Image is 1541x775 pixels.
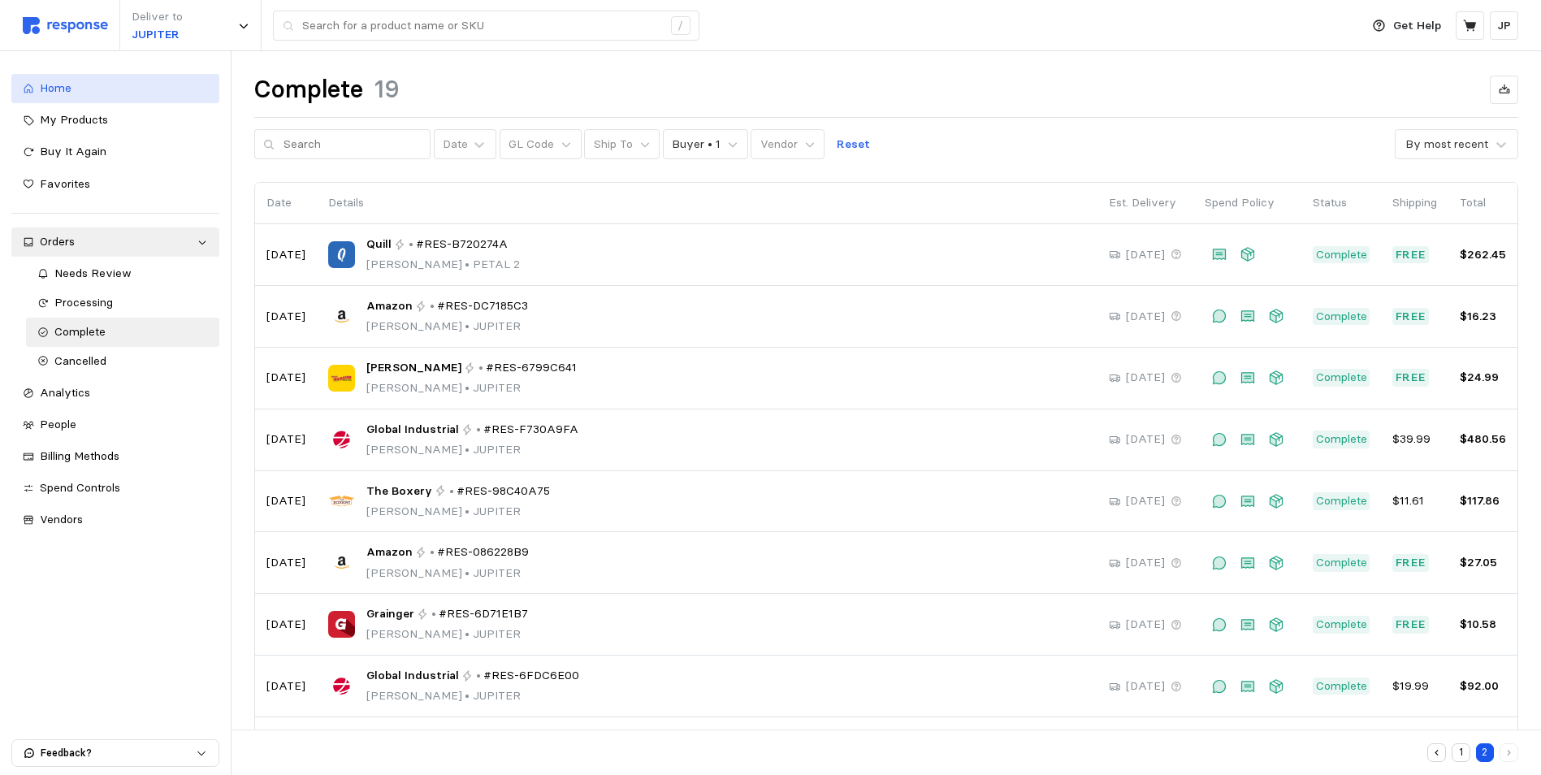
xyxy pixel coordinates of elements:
p: [PERSON_NAME] JUPITER [366,379,578,397]
a: Analytics [11,379,219,408]
p: • [478,359,483,377]
p: [PERSON_NAME] JUPITER [366,565,530,582]
p: Complete [1316,678,1367,695]
h1: Complete [254,74,363,106]
span: #RES-6799C641 [486,359,577,377]
span: Vendors [40,512,83,526]
a: Needs Review [26,259,219,288]
p: Spend Policy [1205,194,1290,212]
p: [PERSON_NAME] JUPITER [366,626,529,643]
p: • [430,297,435,315]
a: Vendors [11,505,219,535]
img: Global Industrial [328,673,355,699]
p: [DATE] [1126,616,1165,634]
span: Complete [54,324,106,339]
button: Ship To [584,129,660,160]
span: • [462,380,473,395]
span: • [462,442,473,457]
span: • [462,504,473,518]
a: Buy It Again [11,137,219,167]
p: [DATE] [266,492,305,510]
p: Shipping [1392,194,1437,212]
div: Date [443,136,468,153]
input: Search for a product name or SKU [302,11,662,41]
h1: 19 [374,74,400,106]
p: [PERSON_NAME] JUPITER [366,503,551,521]
p: Feedback? [41,746,196,760]
p: Complete [1316,431,1367,448]
a: My Products [11,106,219,135]
span: • [462,257,473,271]
p: [DATE] [1126,431,1165,448]
img: W.B. Mason [328,365,355,392]
p: Free [1396,308,1426,326]
a: Cancelled [26,347,219,376]
span: #RES-6D71E1B7 [439,605,528,623]
span: Buy It Again [40,144,106,158]
p: Vendor [760,136,798,154]
span: Global Industrial [366,667,459,685]
span: Grainger [366,605,414,623]
a: Billing Methods [11,442,219,471]
span: #RES-DC7185C3 [437,297,528,315]
p: • [409,236,413,253]
img: Quill [328,241,355,268]
img: svg%3e [23,17,108,34]
p: [DATE] [266,431,305,448]
p: [DATE] [1126,246,1165,264]
p: [PERSON_NAME] JUPITER [366,687,580,705]
span: Analytics [40,385,90,400]
p: JP [1497,17,1511,35]
p: [PERSON_NAME] PETAL 2 [366,256,520,274]
span: Home [40,80,71,95]
span: • [462,318,473,333]
img: Global Industrial [328,426,355,452]
img: Amazon [328,303,355,330]
p: • [431,605,436,623]
span: [PERSON_NAME] [366,359,461,377]
p: Est. Delivery [1109,194,1182,212]
p: GL Code [509,136,554,154]
span: #RES-B720274A [416,236,508,253]
span: Processing [54,295,113,310]
p: $27.05 [1460,554,1506,572]
a: Home [11,74,219,103]
p: $39.99 [1392,431,1437,448]
p: Status [1313,194,1370,212]
p: [PERSON_NAME] JUPITER [366,318,529,336]
span: Cancelled [54,353,106,368]
button: 1 [1452,743,1470,762]
a: People [11,410,219,439]
span: Quill [366,236,392,253]
p: • [449,483,454,500]
p: Complete [1316,308,1367,326]
p: Complete [1316,369,1367,387]
p: Deliver to [132,8,183,26]
span: #RES-F730A9FA [483,421,578,439]
p: $262.45 [1460,246,1506,264]
p: [DATE] [266,554,305,572]
span: Amazon [366,297,413,315]
p: [DATE] [266,369,305,387]
input: Search [284,130,422,159]
a: Processing [26,288,219,318]
p: $10.58 [1460,616,1506,634]
div: / [671,16,690,36]
p: Buyer • 1 [672,136,721,154]
p: [DATE] [1126,369,1165,387]
span: #RES-086228B9 [437,543,529,561]
span: Favorites [40,176,90,191]
p: Free [1396,554,1426,572]
p: $480.56 [1460,431,1506,448]
p: Get Help [1393,17,1441,35]
button: Reset [828,129,880,160]
span: #RES-98C40A75 [457,483,550,500]
button: GL Code [500,129,582,160]
span: Needs Review [54,266,132,280]
p: $11.61 [1392,492,1437,510]
p: Free [1396,616,1426,634]
p: JUPITER [132,26,183,44]
p: Free [1396,246,1426,264]
p: Reset [837,136,870,154]
p: • [430,543,435,561]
